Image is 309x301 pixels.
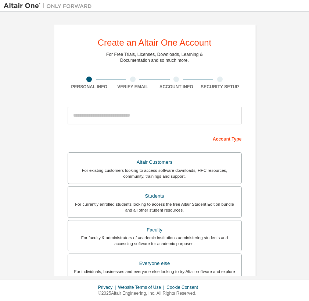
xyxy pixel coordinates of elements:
div: For faculty & administrators of academic institutions administering students and accessing softwa... [72,235,237,247]
div: Create an Altair One Account [98,38,212,47]
div: Everyone else [72,258,237,269]
p: © 2025 Altair Engineering, Inc. All Rights Reserved. [98,290,202,297]
div: Personal Info [68,84,111,90]
div: Security Setup [198,84,242,90]
div: Cookie Consent [166,284,202,290]
div: Account Info [155,84,198,90]
div: Website Terms of Use [118,284,166,290]
div: For Free Trials, Licenses, Downloads, Learning & Documentation and so much more. [106,52,203,63]
div: Students [72,191,237,201]
div: Privacy [98,284,118,290]
div: For existing customers looking to access software downloads, HPC resources, community, trainings ... [72,167,237,179]
div: Verify Email [111,84,155,90]
div: Account Type [68,132,242,144]
div: Altair Customers [72,157,237,167]
div: Faculty [72,225,237,235]
img: Altair One [4,2,96,10]
div: For currently enrolled students looking to access the free Altair Student Edition bundle and all ... [72,201,237,213]
div: For individuals, businesses and everyone else looking to try Altair software and explore our prod... [72,269,237,280]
